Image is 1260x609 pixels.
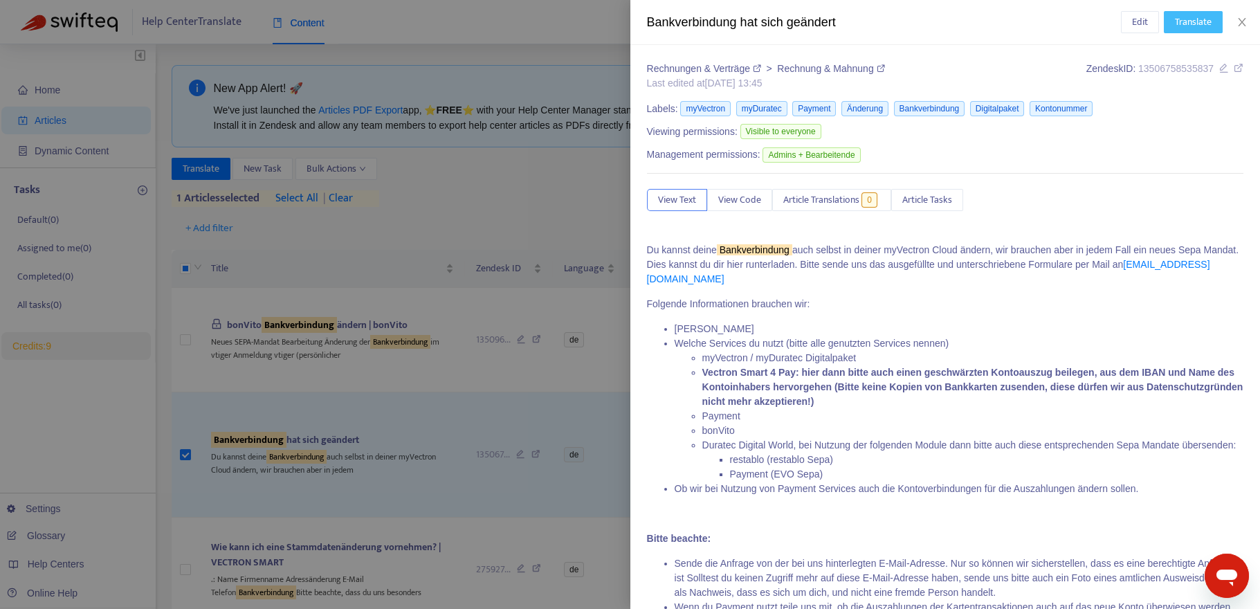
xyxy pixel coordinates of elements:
[718,192,761,208] span: View Code
[1164,11,1223,33] button: Translate
[702,438,1244,482] li: Duratec Digital World, bei Nutzung der folgenden Module dann bitte auch diese entsprechenden Sepa...
[763,147,860,163] span: Admins + Bearbeitende
[680,101,731,116] span: myVectron
[647,297,1244,311] p: Folgende Informationen brauchen wir:
[702,351,1244,365] li: myVectron / myDuratec Digitalpaket
[861,192,877,208] span: 0
[894,101,965,116] span: Bankverbindung
[1175,15,1212,30] span: Translate
[647,147,760,162] span: Management permissions:
[1086,62,1243,91] div: Zendesk ID:
[647,102,678,116] span: Labels:
[702,367,1243,407] strong: Vectron Smart 4 Pay: hier dann bitte auch einen geschwärzten Kontoauszug beilegen, aus dem IBAN u...
[658,192,696,208] span: View Text
[717,244,792,255] sqkw: Bankverbindung
[772,189,891,211] button: Article Translations0
[1138,63,1214,74] span: 13506758535837
[707,189,772,211] button: View Code
[740,124,821,139] span: Visible to everyone
[891,189,963,211] button: Article Tasks
[647,76,885,91] div: Last edited at [DATE] 13:45
[970,101,1025,116] span: Digitalpaket
[647,189,707,211] button: View Text
[736,101,787,116] span: myDuratec
[730,467,1244,482] li: Payment (EVO Sepa)
[1121,11,1159,33] button: Edit
[777,63,884,74] a: Rechnung & Mahnung
[902,192,952,208] span: Article Tasks
[647,243,1244,287] p: Du kannst deine auch selbst in deiner myVectron Cloud ändern, wir brauchen aber in jedem Fall ein...
[647,63,764,74] a: Rechnungen & Verträge
[783,192,859,208] span: Article Translations
[702,424,1244,438] li: bonVito
[675,322,1244,336] li: [PERSON_NAME]
[647,125,738,139] span: Viewing permissions:
[1030,101,1093,116] span: Kontonummer
[675,336,1244,482] li: Welche Services du nutzt (bitte alle genutzten Services nennen)
[647,533,711,544] strong: Bitte beachte:
[647,259,1210,284] a: [EMAIL_ADDRESS][DOMAIN_NAME]
[675,482,1244,496] li: Ob wir bei Nutzung von Payment Services auch die Kontoverbindungen für die Auszahlungen ändern so...
[1132,15,1148,30] span: Edit
[730,453,1244,467] li: restablo (restablo Sepa)
[792,101,836,116] span: Payment
[1236,17,1248,28] span: close
[647,13,1121,32] div: Bankverbindung hat sich geändert
[675,556,1244,600] li: Sende die Anfrage von der bei uns hinterlegten E-Mail-Adresse. Nur so können wir sicherstellen, d...
[1205,554,1249,598] iframe: Schaltfläche zum Öffnen des Messaging-Fensters
[841,101,888,116] span: Änderung
[702,409,1244,424] li: Payment
[647,62,885,76] div: >
[1232,16,1252,29] button: Close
